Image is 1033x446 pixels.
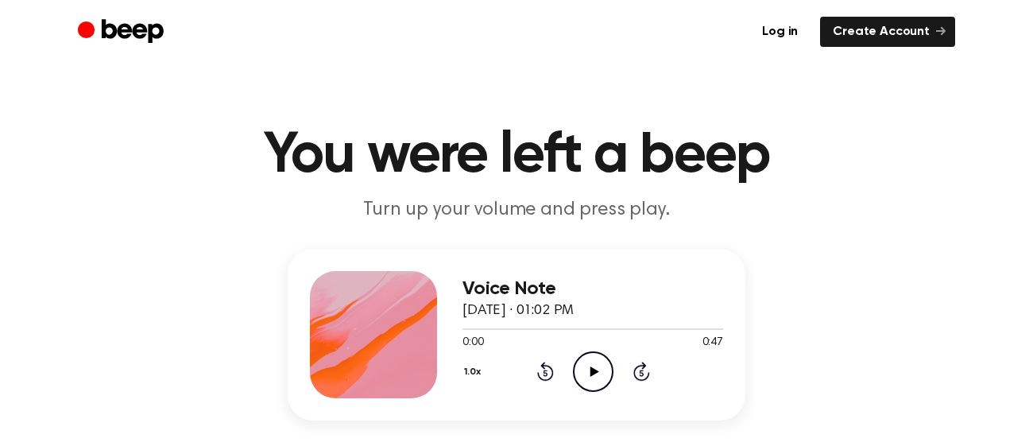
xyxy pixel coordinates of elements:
button: 1.0x [462,359,487,386]
h1: You were left a beep [110,127,923,184]
span: 0:00 [462,335,483,351]
a: Log in [749,17,811,47]
p: Turn up your volume and press play. [211,197,822,223]
h3: Voice Note [462,278,723,300]
span: [DATE] · 01:02 PM [462,304,574,318]
a: Beep [78,17,168,48]
a: Create Account [820,17,955,47]
span: 0:47 [702,335,723,351]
